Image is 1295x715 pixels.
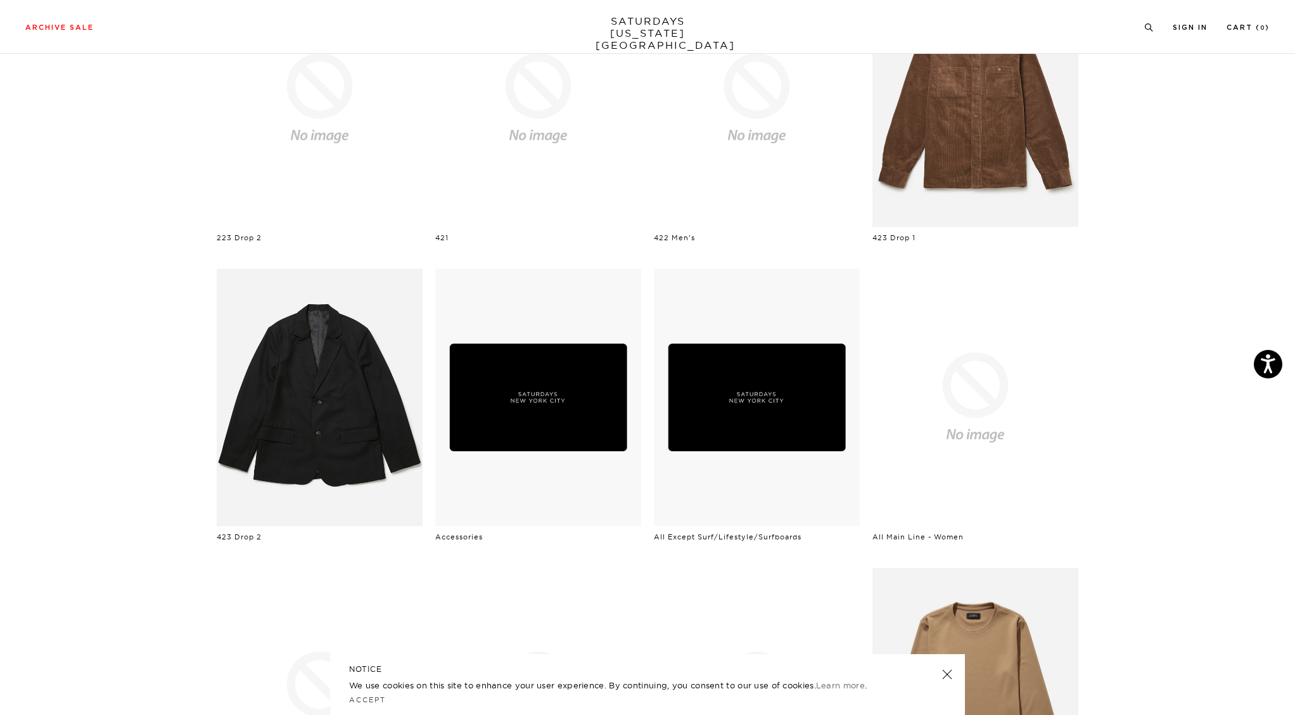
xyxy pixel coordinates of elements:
a: Accept [349,695,386,704]
img: Black | Mirza Blazer | Saturdays NYC [217,269,423,526]
a: All Except Surf/Lifestyle/Surfboards [654,532,801,541]
small: 0 [1260,25,1265,31]
img: Saturdays NYC [872,269,1078,526]
a: Sign In [1173,24,1208,31]
a: Accessories [435,532,483,541]
a: 423 Drop 1 [872,233,915,242]
a: 422 Men's [654,233,695,242]
a: 423 Drop 2 [217,532,262,541]
a: 223 Drop 2 [217,233,262,242]
a: SATURDAYS[US_STATE][GEOGRAPHIC_DATA] [596,15,700,51]
a: 421 [435,233,449,242]
p: We use cookies on this site to enhance your user experience. By continuing, you consent to our us... [349,679,901,692]
img: Saturdays NYC Virtual Gift Card [435,269,641,526]
a: All Main Line - Women [872,532,964,541]
h5: NOTICE [349,664,946,675]
a: Learn more [816,680,865,690]
a: Cart (0) [1227,24,1270,31]
a: Archive Sale [25,24,94,31]
img: Saturdays NYC Virtual Gift Card [654,269,860,526]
